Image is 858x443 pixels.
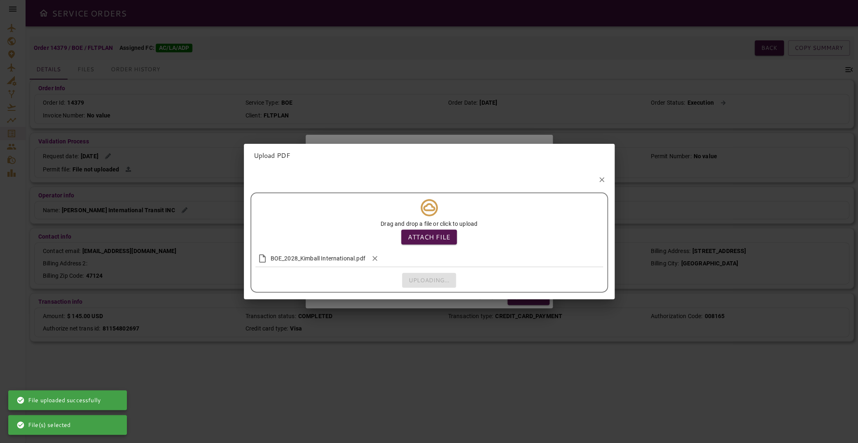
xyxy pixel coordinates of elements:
div: File uploaded successfully [16,393,101,408]
div: File(s) selected [16,417,70,432]
span: BOE_2028_Kimball International.pdf [271,254,365,263]
button: Attach file [401,230,457,244]
p: Upload PDF [254,150,605,160]
p: Drag and drop a file or click to upload [381,220,477,228]
p: Attach file [408,232,450,242]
